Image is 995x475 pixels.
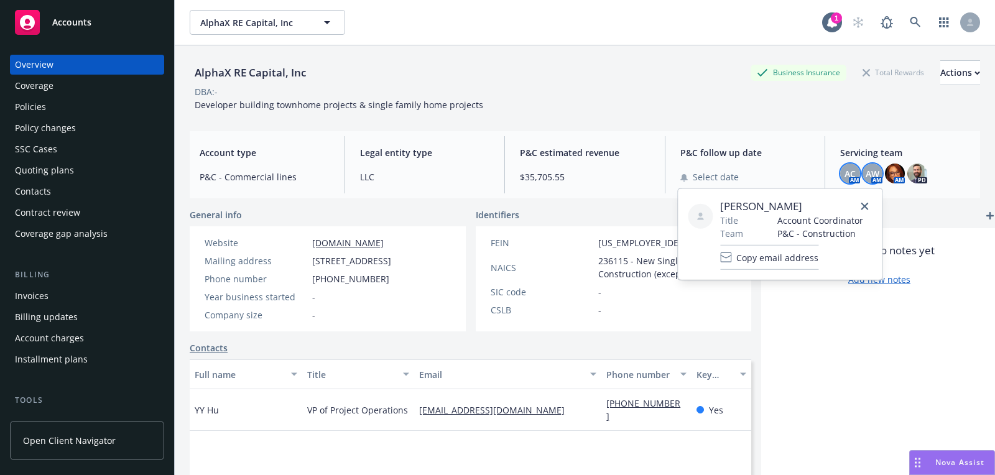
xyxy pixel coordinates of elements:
span: Select date [693,170,739,183]
span: Servicing team [840,146,970,159]
div: Account charges [15,328,84,348]
div: Mailing address [205,254,307,267]
a: [DOMAIN_NAME] [312,237,384,249]
a: Coverage gap analysis [10,224,164,244]
div: Phone number [606,368,672,381]
a: Policy changes [10,118,164,138]
a: Billing updates [10,307,164,327]
div: Key contact [696,368,733,381]
div: SIC code [491,285,593,298]
span: P&C - Commercial lines [200,170,330,183]
div: Contract review [15,203,80,223]
div: NAICS [491,261,593,274]
div: Billing updates [15,307,78,327]
div: Quoting plans [15,160,74,180]
a: [PHONE_NUMBER] [606,397,680,422]
div: Drag to move [910,451,925,474]
div: Business Insurance [751,65,846,80]
span: [US_EMPLOYER_IDENTIFICATION_NUMBER] [598,236,776,249]
img: photo [907,164,927,183]
a: Installment plans [10,349,164,369]
span: Title [720,214,738,227]
span: Nova Assist [935,457,984,468]
span: 236115 - New Single-Family Housing Construction (except For-Sale Builders) [598,254,776,280]
div: DBA: - [195,85,218,98]
a: Quoting plans [10,160,164,180]
span: Identifiers [476,208,519,221]
a: [EMAIL_ADDRESS][DOMAIN_NAME] [419,404,575,416]
a: Accounts [10,5,164,40]
button: Email [414,359,601,389]
span: AC [845,167,856,180]
div: Installment plans [15,349,88,369]
span: - [312,290,315,303]
div: Policy changes [15,118,76,138]
div: Coverage [15,76,53,96]
a: close [857,199,872,214]
a: Search [903,10,928,35]
div: Billing [10,269,164,281]
div: Full name [195,368,284,381]
span: P&C follow up date [680,146,810,159]
span: Open Client Navigator [23,434,116,447]
span: [PHONE_NUMBER] [312,272,389,285]
div: Contacts [15,182,51,201]
div: Overview [15,55,53,75]
span: - [312,308,315,321]
span: Legal entity type [360,146,490,159]
div: SSC Cases [15,139,57,159]
span: - [598,303,601,316]
span: P&C estimated revenue [520,146,650,159]
div: Year business started [205,290,307,303]
span: Account Coordinator [777,214,863,227]
a: Report a Bug [874,10,899,35]
div: Invoices [15,286,49,306]
div: 1 [831,12,842,24]
a: Coverage [10,76,164,96]
a: SSC Cases [10,139,164,159]
a: Contract review [10,203,164,223]
span: Developer building townhome projects & single family home projects [195,99,483,111]
div: Title [307,368,396,381]
span: P&C - Construction [777,227,863,240]
span: Account type [200,146,330,159]
span: Team [720,227,743,240]
span: [STREET_ADDRESS] [312,254,391,267]
button: Actions [940,60,980,85]
span: Yes [709,404,723,417]
span: VP of Project Operations [307,404,408,417]
div: Email [419,368,583,381]
div: Phone number [205,272,307,285]
span: [PERSON_NAME] [720,199,863,214]
span: AlphaX RE Capital, Inc [200,16,308,29]
div: FEIN [491,236,593,249]
a: Policies [10,97,164,117]
div: Total Rewards [856,65,930,80]
button: Title [302,359,415,389]
button: Key contact [692,359,751,389]
a: Contacts [10,182,164,201]
button: AlphaX RE Capital, Inc [190,10,345,35]
div: CSLB [491,303,593,316]
div: Tools [10,394,164,407]
span: Copy email address [736,251,818,264]
span: General info [190,208,242,221]
button: Phone number [601,359,691,389]
a: Account charges [10,328,164,348]
button: Full name [190,359,302,389]
img: photo [885,164,905,183]
div: Policies [15,97,46,117]
div: Company size [205,308,307,321]
div: AlphaX RE Capital, Inc [190,65,311,81]
span: - [598,285,601,298]
a: Switch app [932,10,956,35]
div: Coverage gap analysis [15,224,108,244]
span: $35,705.55 [520,170,650,183]
span: Accounts [52,17,91,27]
span: AW [866,167,879,180]
span: YY Hu [195,404,219,417]
a: Overview [10,55,164,75]
button: Nova Assist [909,450,995,475]
button: Copy email address [720,245,818,270]
a: Contacts [190,341,228,354]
